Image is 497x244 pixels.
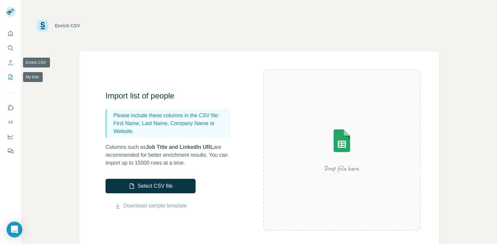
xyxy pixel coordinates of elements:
button: Use Surfe API [5,116,16,128]
div: Enrich CSV [55,22,80,29]
div: Open Intercom Messenger [7,222,22,237]
button: Use Surfe on LinkedIn [5,102,16,114]
p: First Name, Last Name, Company Name or Website. [113,120,228,135]
p: Please include these columns in the CSV file: [113,112,228,120]
img: Surfe Logo [37,20,48,31]
button: Enrich CSV [5,57,16,68]
a: Download sample template [124,202,187,210]
button: Download sample template [106,202,196,210]
button: Quick start [5,28,16,40]
button: Feedback [5,145,16,157]
button: Dashboard [5,131,16,143]
button: Search [5,42,16,54]
button: Select CSV file [106,179,196,193]
p: Columns such as are recommended for better enrichment results. You can import up to 15000 rows at... [106,143,237,167]
span: Job Title and LinkedIn URL [146,144,214,150]
h3: Import list of people [106,91,237,101]
button: My lists [5,71,16,83]
img: Surfe Illustration - Drop file here or select below [283,111,401,190]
